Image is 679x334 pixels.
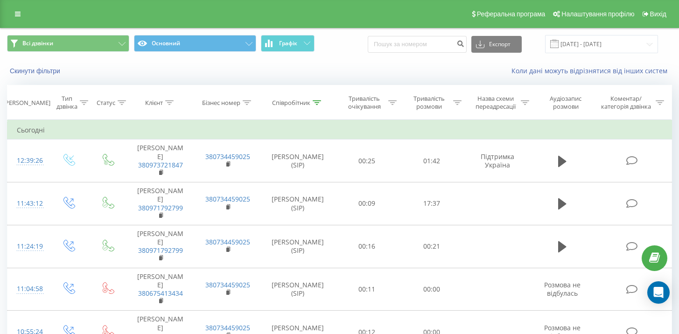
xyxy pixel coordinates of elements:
td: [PERSON_NAME] [126,268,194,311]
input: Пошук за номером [368,36,467,53]
td: [PERSON_NAME] (SIP) [261,268,334,311]
div: Бізнес номер [202,99,240,107]
div: Тривалість розмови [407,95,451,111]
div: 11:24:19 [17,237,39,256]
td: [PERSON_NAME] (SIP) [261,139,334,182]
a: 380734459025 [205,237,250,246]
button: Скинути фільтри [7,67,65,75]
a: 380734459025 [205,195,250,203]
button: Всі дзвінки [7,35,129,52]
td: Сьогодні [7,121,672,139]
a: 380675413434 [138,289,183,298]
span: Графік [279,40,297,47]
td: 00:16 [334,225,399,268]
a: 380971792799 [138,203,183,212]
td: 00:00 [399,268,464,311]
span: Вихід [650,10,666,18]
td: 00:25 [334,139,399,182]
td: [PERSON_NAME] (SIP) [261,225,334,268]
td: [PERSON_NAME] (SIP) [261,182,334,225]
div: Тип дзвінка [56,95,77,111]
div: Статус [97,99,115,107]
div: 11:43:12 [17,195,39,213]
span: Налаштування профілю [561,10,634,18]
button: Графік [261,35,315,52]
a: 380973721847 [138,160,183,169]
button: Експорт [471,36,522,53]
a: 380734459025 [205,323,250,332]
div: Open Intercom Messenger [647,281,670,304]
td: 17:37 [399,182,464,225]
div: Тривалість очікування [343,95,386,111]
td: [PERSON_NAME] [126,225,194,268]
td: Підтримка Україна [464,139,532,182]
div: Співробітник [272,99,310,107]
div: Аудіозапис розмови [540,95,592,111]
span: Всі дзвінки [22,40,53,47]
td: 00:09 [334,182,399,225]
div: Назва схеми переадресації [472,95,518,111]
div: Коментар/категорія дзвінка [599,95,653,111]
div: 11:04:58 [17,280,39,298]
button: Основний [134,35,256,52]
td: [PERSON_NAME] [126,182,194,225]
a: Коли дані можуть відрізнятися вiд інших систем [511,66,672,75]
td: 01:42 [399,139,464,182]
a: 380971792799 [138,246,183,255]
div: Клієнт [145,99,163,107]
td: 00:21 [399,225,464,268]
td: [PERSON_NAME] [126,139,194,182]
div: [PERSON_NAME] [3,99,50,107]
a: 380734459025 [205,280,250,289]
td: 00:11 [334,268,399,311]
span: Реферальна програма [477,10,546,18]
a: 380734459025 [205,152,250,161]
div: 12:39:26 [17,152,39,170]
span: Розмова не відбулась [544,280,581,298]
